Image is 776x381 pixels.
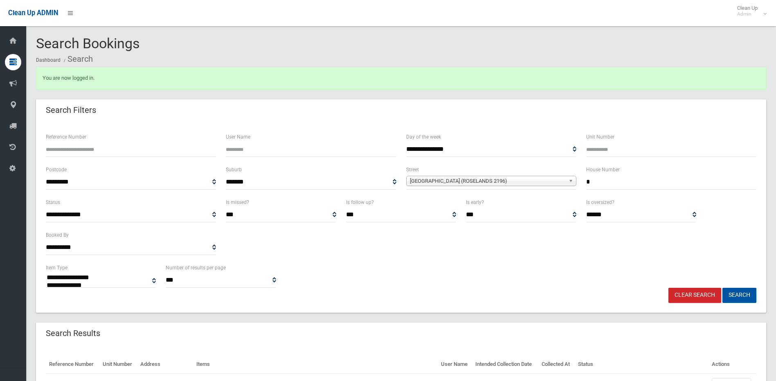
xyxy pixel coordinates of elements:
label: Day of the week [406,132,441,141]
label: User Name [226,132,250,141]
th: Items [193,355,437,374]
span: [GEOGRAPHIC_DATA] (ROSELANDS 2196) [410,176,565,186]
th: Unit Number [99,355,137,374]
label: Number of results per page [166,263,226,272]
label: Is missed? [226,198,249,207]
span: Clean Up [733,5,766,17]
label: Reference Number [46,132,86,141]
span: Clean Up ADMIN [8,9,58,17]
header: Search Results [36,325,110,341]
a: Dashboard [36,57,61,63]
th: User Name [438,355,472,374]
label: Is early? [466,198,484,207]
th: Actions [709,355,756,374]
label: Suburb [226,165,242,174]
a: Clear Search [668,288,721,303]
li: Search [62,52,93,67]
label: Is follow up? [346,198,374,207]
label: Is oversized? [586,198,614,207]
span: Search Bookings [36,35,140,52]
div: You are now logged in. [36,67,766,90]
label: House Number [586,165,620,174]
th: Intended Collection Date [472,355,538,374]
label: Booked By [46,231,69,240]
th: Status [575,355,709,374]
label: Item Type [46,263,67,272]
th: Collected At [538,355,575,374]
label: Unit Number [586,132,614,141]
small: Admin [737,11,758,17]
th: Address [137,355,193,374]
label: Status [46,198,60,207]
label: Postcode [46,165,67,174]
th: Reference Number [46,355,99,374]
button: Search [722,288,756,303]
header: Search Filters [36,102,106,118]
label: Street [406,165,419,174]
